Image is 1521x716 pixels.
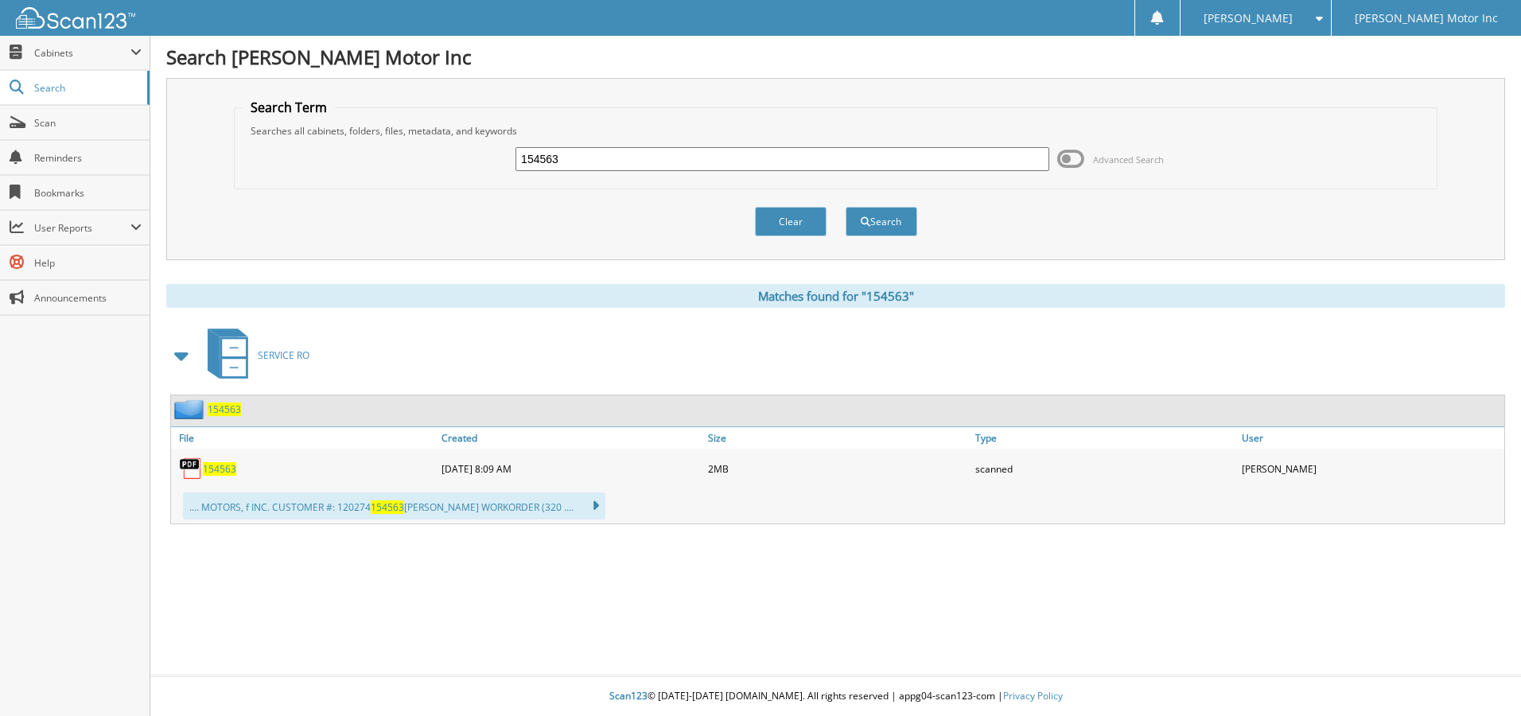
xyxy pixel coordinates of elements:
[846,207,917,236] button: Search
[971,453,1238,484] div: scanned
[208,403,241,416] a: 154563
[971,427,1238,449] a: Type
[438,453,704,484] div: [DATE] 8:09 AM
[704,427,971,449] a: Size
[1355,14,1498,23] span: [PERSON_NAME] Motor Inc
[34,291,142,305] span: Announcements
[1238,427,1504,449] a: User
[34,81,139,95] span: Search
[34,256,142,270] span: Help
[1204,14,1293,23] span: [PERSON_NAME]
[1238,453,1504,484] div: [PERSON_NAME]
[198,324,309,387] a: SERVICE RO
[171,427,438,449] a: File
[166,44,1505,70] h1: Search [PERSON_NAME] Motor Inc
[150,677,1521,716] div: © [DATE]-[DATE] [DOMAIN_NAME]. All rights reserved | appg04-scan123-com |
[704,453,971,484] div: 2MB
[174,399,208,419] img: folder2.png
[1003,689,1063,702] a: Privacy Policy
[243,124,1429,138] div: Searches all cabinets, folders, files, metadata, and keywords
[609,689,648,702] span: Scan123
[438,427,704,449] a: Created
[34,46,130,60] span: Cabinets
[371,500,404,514] span: 154563
[34,151,142,165] span: Reminders
[16,7,135,29] img: scan123-logo-white.svg
[1441,640,1521,716] iframe: Chat Widget
[179,457,203,481] img: PDF.png
[258,348,309,362] span: SERVICE RO
[34,116,142,130] span: Scan
[203,462,236,476] a: 154563
[243,99,335,116] legend: Search Term
[34,186,142,200] span: Bookmarks
[755,207,827,236] button: Clear
[1093,154,1164,165] span: Advanced Search
[166,284,1505,308] div: Matches found for "154563"
[34,221,130,235] span: User Reports
[183,492,605,519] div: .... MOTORS, f INC. CUSTOMER #: 120274 [PERSON_NAME] WORKORDER (320 ....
